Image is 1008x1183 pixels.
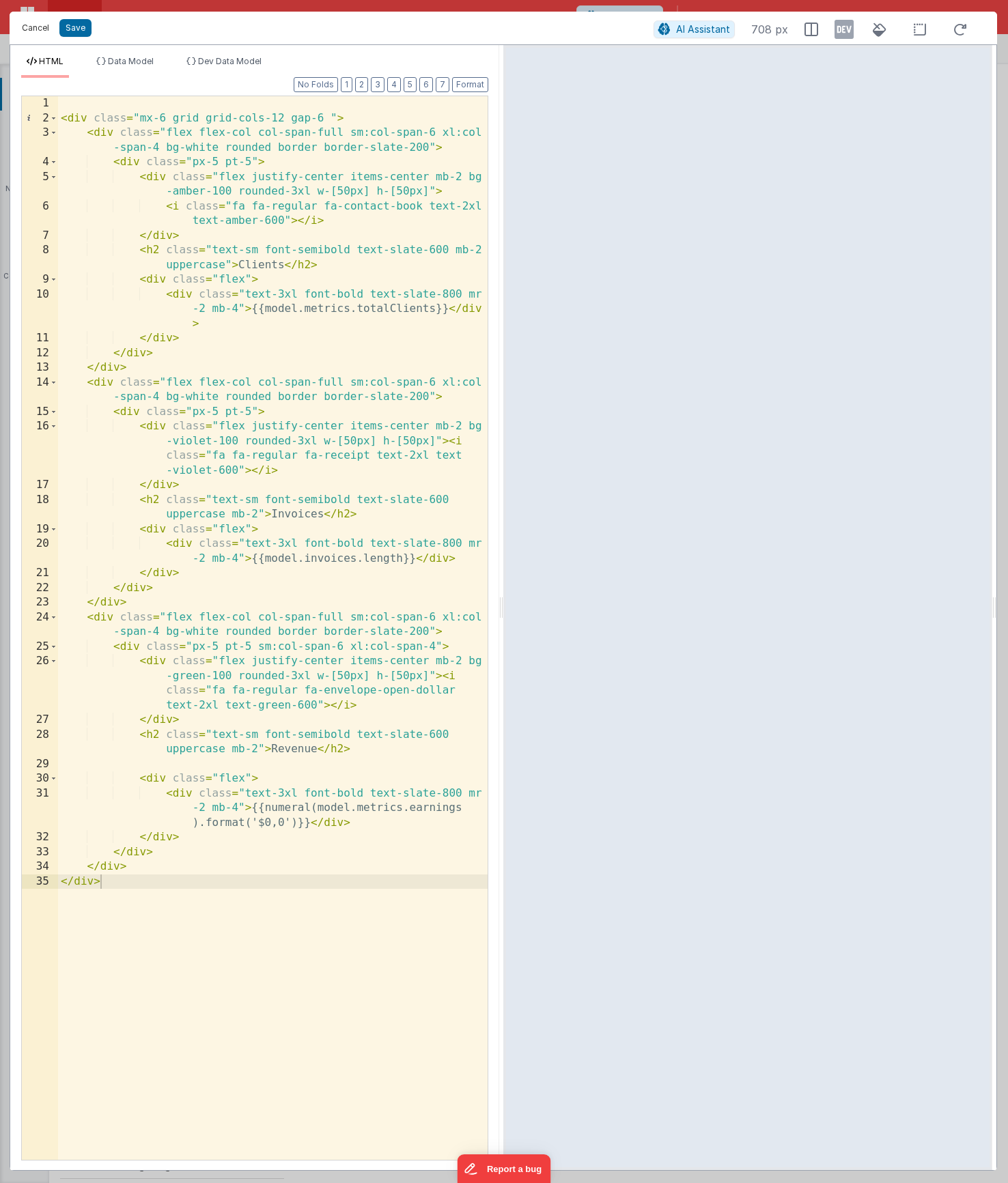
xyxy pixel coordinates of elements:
[22,287,58,332] div: 10
[22,346,58,361] div: 12
[22,96,58,111] div: 1
[22,654,58,713] div: 26
[355,77,368,92] button: 2
[371,77,384,92] button: 3
[22,360,58,375] div: 13
[452,77,488,92] button: Format
[22,771,58,786] div: 30
[22,229,58,244] div: 7
[22,478,58,493] div: 17
[22,566,58,581] div: 21
[108,56,154,66] span: Data Model
[15,18,56,38] button: Cancel
[22,199,58,229] div: 6
[22,375,58,405] div: 14
[404,77,417,92] button: 5
[22,272,58,287] div: 9
[22,786,58,831] div: 31
[419,77,433,92] button: 6
[22,537,58,566] div: 20
[436,77,449,92] button: 7
[22,405,58,420] div: 15
[751,21,788,38] span: 708 px
[22,713,58,728] div: 27
[22,859,58,874] div: 34
[387,77,401,92] button: 4
[22,126,58,155] div: 3
[22,170,58,199] div: 5
[294,77,338,92] button: No Folds
[22,522,58,537] div: 19
[22,581,58,596] div: 22
[22,830,58,845] div: 32
[22,640,58,655] div: 25
[22,111,58,126] div: 2
[458,1154,551,1183] iframe: Marker.io feedback button
[22,243,58,272] div: 8
[198,56,262,66] span: Dev Data Model
[22,757,58,772] div: 29
[341,77,352,92] button: 1
[39,56,64,66] span: HTML
[22,155,58,170] div: 4
[22,331,58,346] div: 11
[676,23,730,35] span: AI Assistant
[22,874,58,889] div: 35
[22,595,58,610] div: 23
[22,493,58,522] div: 18
[22,610,58,640] div: 24
[22,845,58,860] div: 33
[59,19,92,37] button: Save
[22,728,58,757] div: 28
[654,20,735,38] button: AI Assistant
[22,419,58,478] div: 16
